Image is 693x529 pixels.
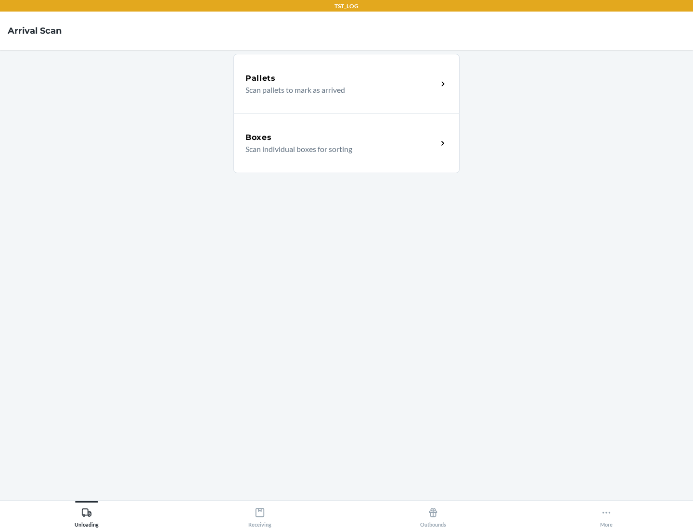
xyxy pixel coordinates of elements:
a: BoxesScan individual boxes for sorting [233,113,460,173]
button: Outbounds [346,501,520,528]
div: More [600,504,613,528]
p: Scan individual boxes for sorting [245,143,430,155]
button: More [520,501,693,528]
button: Receiving [173,501,346,528]
div: Receiving [248,504,271,528]
h4: Arrival Scan [8,25,62,37]
p: TST_LOG [334,2,359,11]
h5: Pallets [245,73,276,84]
h5: Boxes [245,132,272,143]
p: Scan pallets to mark as arrived [245,84,430,96]
div: Outbounds [420,504,446,528]
a: PalletsScan pallets to mark as arrived [233,54,460,113]
div: Unloading [75,504,99,528]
